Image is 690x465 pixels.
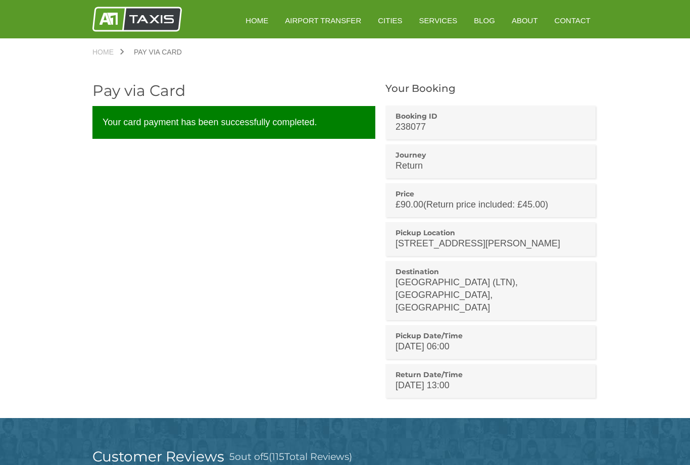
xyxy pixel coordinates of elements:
[229,451,235,462] span: 5
[396,122,426,132] span: 238077
[505,8,545,33] a: About
[238,8,275,33] a: HOME
[396,267,585,276] h3: Destination
[396,370,585,379] h3: Return Date/Time
[467,8,502,33] a: Blog
[396,161,423,171] span: Return
[263,451,269,462] span: 5
[229,449,352,464] h3: out of ( Total Reviews)
[396,379,585,392] p: [DATE] 13:00
[401,199,423,210] span: 90.00
[396,237,585,250] p: [STREET_ADDRESS][PERSON_NAME]
[92,449,224,463] h2: Customer Reviews
[396,276,585,314] p: [GEOGRAPHIC_DATA] (LTN), [GEOGRAPHIC_DATA], [GEOGRAPHIC_DATA]
[278,8,368,33] a: Airport Transfer
[92,106,375,139] p: Your card payment has been successfully completed.
[385,83,598,93] h2: Your Booking
[396,228,585,237] h3: Pickup Location
[396,331,585,340] h3: Pickup Date/Time
[396,189,585,198] h3: Price
[272,451,284,462] span: 115
[396,150,585,160] h3: Journey
[92,7,182,32] img: A1 Taxis
[548,8,598,33] a: Contact
[396,112,585,121] h3: Booking ID
[396,340,585,353] p: [DATE] 06:00
[92,48,124,56] a: Home
[92,83,375,98] h2: Pay via Card
[412,8,465,33] a: Services
[371,8,409,33] a: Cities
[396,198,585,211] p: £ (Return price included: £45.00)
[124,48,192,56] a: Pay via Card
